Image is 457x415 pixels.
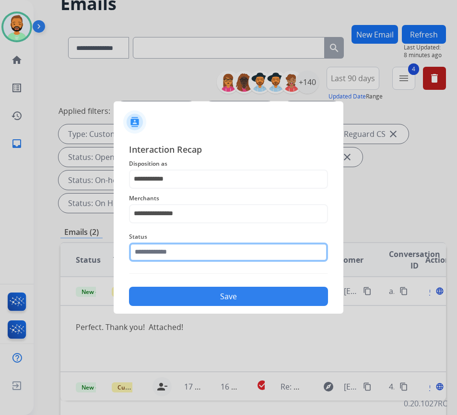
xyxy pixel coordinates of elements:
[129,273,328,274] img: contact-recap-line.svg
[129,287,328,306] button: Save
[129,143,328,158] span: Interaction Recap
[123,110,146,134] img: contactIcon
[129,158,328,170] span: Disposition as
[129,231,328,243] span: Status
[404,398,447,409] p: 0.20.1027RC
[129,193,328,204] span: Merchants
